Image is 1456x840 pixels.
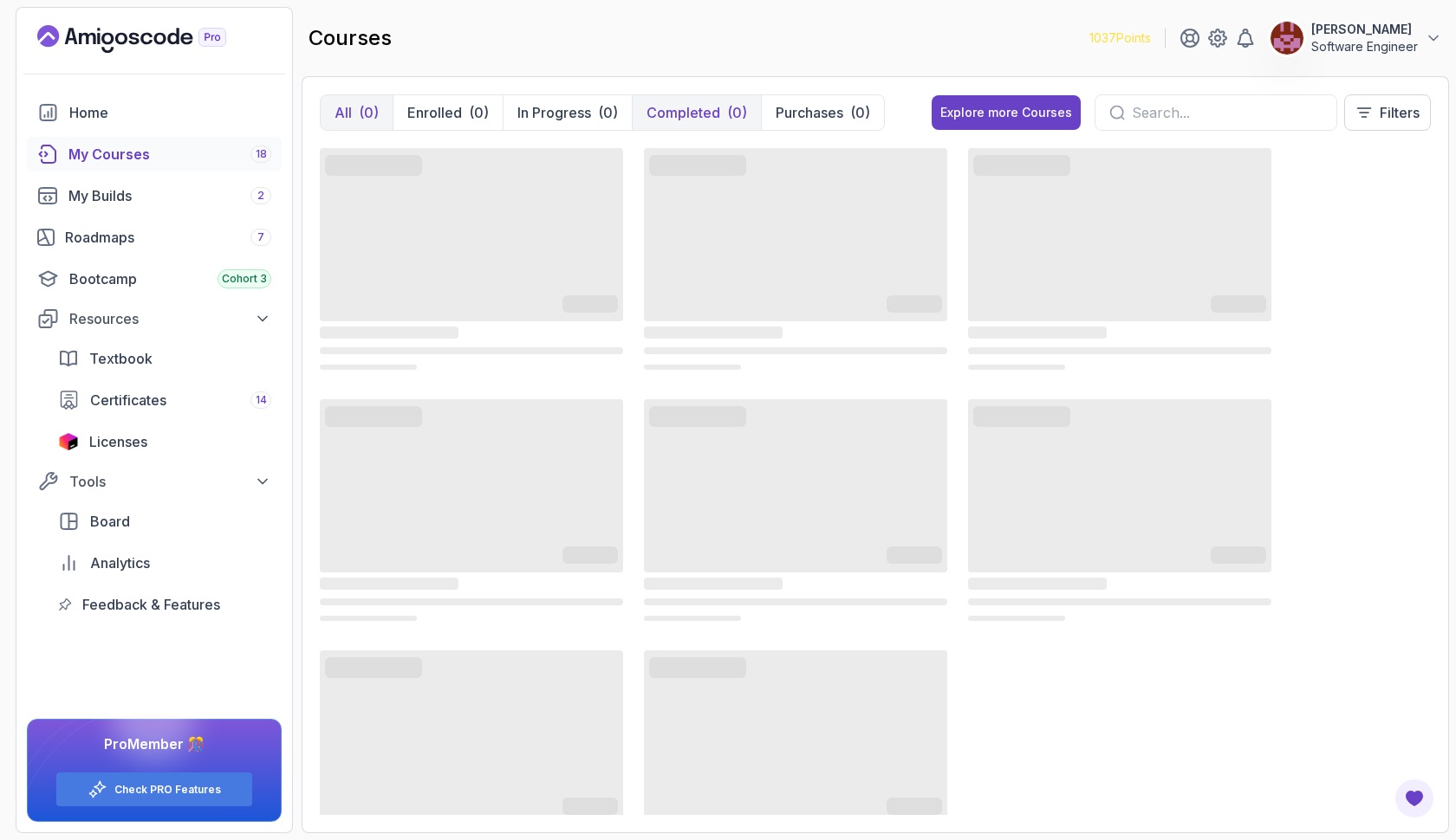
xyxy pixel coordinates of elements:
[887,550,942,564] span: ‌
[27,220,282,255] a: roadmaps
[887,801,942,815] span: ‌
[27,178,282,213] a: builds
[644,365,741,370] span: ‌
[1271,22,1303,55] img: user profile image
[968,578,1107,590] span: ‌
[27,137,282,171] a: courses
[55,772,253,807] button: Check PRO Features
[359,102,379,123] div: (0)
[644,326,783,339] span: ‌
[320,326,458,339] span: ‌
[850,102,870,123] div: (0)
[393,95,503,130] button: Enrolled(0)
[968,326,1107,339] span: ‌
[968,396,1271,626] div: card loading ui
[1344,94,1431,131] button: Filters
[503,95,632,130] button: In Progress(0)
[320,616,417,621] span: ‌
[1311,21,1418,38] p: [PERSON_NAME]
[309,24,392,52] h2: courses
[320,145,623,375] div: card loading ui
[114,783,221,797] a: Check PRO Features
[968,365,1065,370] span: ‌
[1394,778,1435,819] button: Open Feedback Button
[632,95,761,130] button: Completed(0)
[27,303,282,334] button: Resources
[65,227,271,248] div: Roadmaps
[973,410,1070,423] span: ‌
[222,272,267,286] span: Cohort 3
[1089,29,1151,47] p: 1037 Points
[325,410,422,423] span: ‌
[68,144,271,165] div: My Courses
[90,552,150,573] span: Analytics
[776,102,843,123] p: Purchases
[727,102,747,123] div: (0)
[649,410,746,423] span: ‌
[517,102,591,123] p: In Progress
[69,471,271,492] div: Tools
[48,546,282,580] a: analytics
[1132,102,1323,123] input: Search...
[69,102,271,123] div: Home
[320,347,623,354] span: ‌
[644,598,947,605] span: ‌
[968,598,1271,605] span: ‌
[1270,21,1442,55] button: user profile image[PERSON_NAME]Software Engineer
[968,145,1271,375] div: card loading ui
[968,616,1065,621] span: ‌
[320,598,623,605] span: ‌
[562,550,618,564] span: ‌
[58,433,79,450] img: jetbrains icon
[257,230,264,244] span: 7
[256,147,267,161] span: 18
[932,95,1081,130] button: Explore more Courses
[27,466,282,497] button: Tools
[644,578,783,590] span: ‌
[335,102,352,123] p: All
[1380,102,1420,123] p: Filters
[562,299,618,313] span: ‌
[644,616,741,621] span: ‌
[968,399,1271,572] span: ‌
[320,396,623,626] div: card loading ui
[1211,299,1266,313] span: ‌
[37,25,266,53] a: Landing page
[325,661,422,675] span: ‌
[48,341,282,376] a: textbook
[320,148,623,321] span: ‌
[644,145,947,375] div: card loading ui
[649,661,746,675] span: ‌
[644,399,947,572] span: ‌
[48,504,282,539] a: board
[69,308,271,329] div: Resources
[257,189,264,203] span: 2
[644,650,947,824] span: ‌
[48,424,282,459] a: licenses
[325,158,422,172] span: ‌
[27,95,282,130] a: home
[968,347,1271,354] span: ‌
[644,347,947,354] span: ‌
[69,268,271,289] div: Bootcamp
[407,102,462,123] p: Enrolled
[320,365,417,370] span: ‌
[562,801,618,815] span: ‌
[887,299,942,313] span: ‌
[89,431,147,452] span: Licenses
[644,148,947,321] span: ‌
[256,393,267,407] span: 14
[320,399,623,572] span: ‌
[761,95,884,130] button: Purchases(0)
[68,185,271,206] div: My Builds
[27,262,282,296] a: bootcamp
[940,104,1072,121] div: Explore more Courses
[644,396,947,626] div: card loading ui
[320,650,623,824] span: ‌
[320,578,458,590] span: ‌
[90,511,130,532] span: Board
[1211,550,1266,564] span: ‌
[649,158,746,172] span: ‌
[968,148,1271,321] span: ‌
